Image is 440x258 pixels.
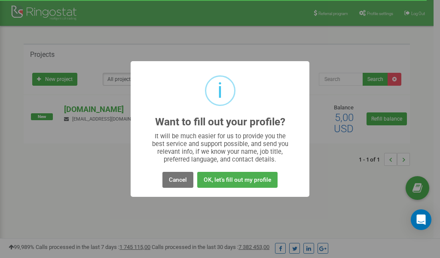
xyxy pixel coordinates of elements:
[148,132,293,163] div: It will be much easier for us to provide you the best service and support possible, and send you ...
[155,116,285,128] h2: Want to fill out your profile?
[197,172,278,188] button: OK, let's fill out my profile
[217,77,223,105] div: i
[162,172,193,188] button: Cancel
[411,209,431,230] div: Open Intercom Messenger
